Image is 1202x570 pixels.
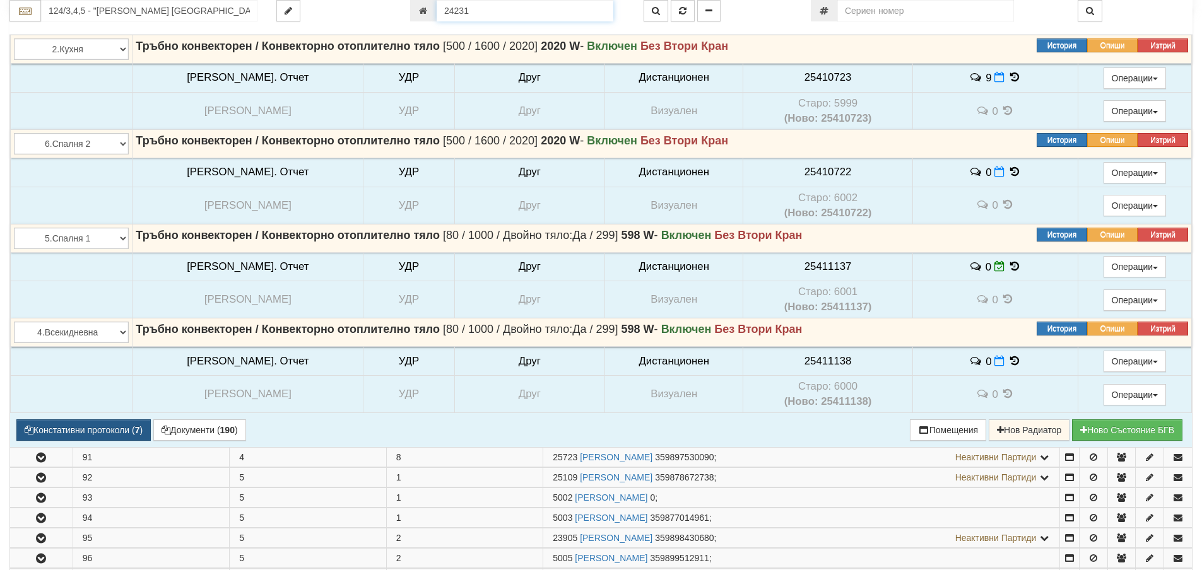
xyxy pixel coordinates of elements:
[804,71,852,83] span: 25410723
[204,199,292,211] span: [PERSON_NAME]
[1138,228,1188,241] button: Изтрий
[135,425,140,435] b: 7
[363,187,454,224] td: УДР
[541,134,584,147] span: -
[454,376,605,413] td: Друг
[230,448,387,467] td: 4
[605,347,743,376] td: Дистанционен
[187,166,309,178] span: [PERSON_NAME]. Отчет
[396,472,401,482] span: 1
[1087,228,1138,241] button: Опиши
[655,472,714,482] span: 359878672738
[553,533,577,543] span: Партида №
[622,229,654,241] strong: 598 W
[541,40,580,52] strong: 2020 W
[1008,166,1022,178] span: История на показанията
[187,71,309,83] span: [PERSON_NAME]. Отчет
[153,419,246,441] button: Документи (190)
[640,134,728,147] strong: Без Втори Кран
[454,347,605,376] td: Друг
[784,207,872,219] b: (Ново: 25410722)
[1008,260,1022,272] span: История на показанията
[993,105,998,117] span: 0
[661,229,712,241] strong: Включен
[543,528,1060,548] td: ;
[575,492,647,503] a: [PERSON_NAME]
[804,260,852,272] span: 25411137
[804,166,852,178] span: 25410722
[993,199,998,211] span: 0
[553,553,572,563] span: Партида №
[994,261,1005,272] i: Редакция Отчет към 29/08/2025
[1037,322,1087,335] button: История
[955,533,1037,543] span: Неактивни Партиди
[743,187,912,224] td: Устройство със сериен номер 6002 беше подменено от устройство със сериен номер 25410722
[204,388,292,400] span: [PERSON_NAME]
[993,294,998,306] span: 0
[605,158,743,187] td: Дистанционен
[396,452,401,462] span: 8
[363,64,454,93] td: УДР
[1104,195,1167,216] button: Операции
[73,528,230,548] td: 95
[622,229,658,241] span: -
[454,64,605,93] td: Друг
[1001,293,1015,305] span: История на показанията
[580,533,652,543] a: [PERSON_NAME]
[622,323,658,335] span: -
[994,166,1005,177] i: Нов Отчет към 29/08/2025
[784,112,872,124] b: (Ново: 25410723)
[16,419,151,441] button: Констативни протоколи (7)
[73,549,230,568] td: 96
[541,134,580,147] strong: 2020 W
[986,355,991,367] span: 0
[363,252,454,281] td: УДР
[743,281,912,318] td: Устройство със сериен номер 6001 беше подменено от устройство със сериен номер 25411137
[986,260,991,272] span: 0
[975,105,992,117] span: История на забележките
[605,281,743,318] td: Визуален
[204,293,292,305] span: [PERSON_NAME]
[622,323,654,335] strong: 598 W
[587,40,637,52] strong: Включен
[1008,71,1022,83] span: История на показанията
[136,134,440,147] strong: Тръбно конвекторен / Конвекторно отоплително тяло
[605,376,743,413] td: Визуален
[1037,133,1087,147] button: История
[230,468,387,487] td: 5
[955,452,1037,462] span: Неактивни Партиди
[969,355,986,367] span: История на забележките
[661,323,712,335] strong: Включен
[994,356,1005,366] i: Нов Отчет към 29/08/2025
[443,323,618,335] span: [80 / 1000 / Двойно тяло:Да / 299]
[1037,38,1087,52] button: История
[73,468,230,487] td: 92
[1087,322,1138,335] button: Опиши
[73,488,230,508] td: 93
[541,40,584,52] span: -
[230,549,387,568] td: 5
[187,355,309,367] span: [PERSON_NAME]. Отчет
[743,92,912,129] td: Устройство със сериен номер 5999 беше подменено от устройство със сериен номер 25410723
[989,419,1069,441] button: Нов Радиатор
[986,72,991,84] span: 9
[543,488,1060,508] td: ;
[454,252,605,281] td: Друг
[575,513,647,523] a: [PERSON_NAME]
[1037,228,1087,241] button: История
[1104,289,1167,311] button: Операции
[784,395,872,407] b: (Ново: 25411138)
[1087,38,1138,52] button: Опиши
[543,508,1060,528] td: ;
[650,492,655,503] span: 0
[1104,67,1167,89] button: Операции
[640,40,728,52] strong: Без Втори Кран
[553,472,577,482] span: Партида №
[655,533,714,543] span: 359898430680
[73,508,230,528] td: 94
[396,533,401,543] span: 2
[187,260,309,272] span: [PERSON_NAME]. Отчет
[136,229,440,241] strong: Тръбно конвекторен / Конвекторно отоплително тяло
[396,492,401,503] span: 1
[443,134,538,147] span: [500 / 1600 / 2020]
